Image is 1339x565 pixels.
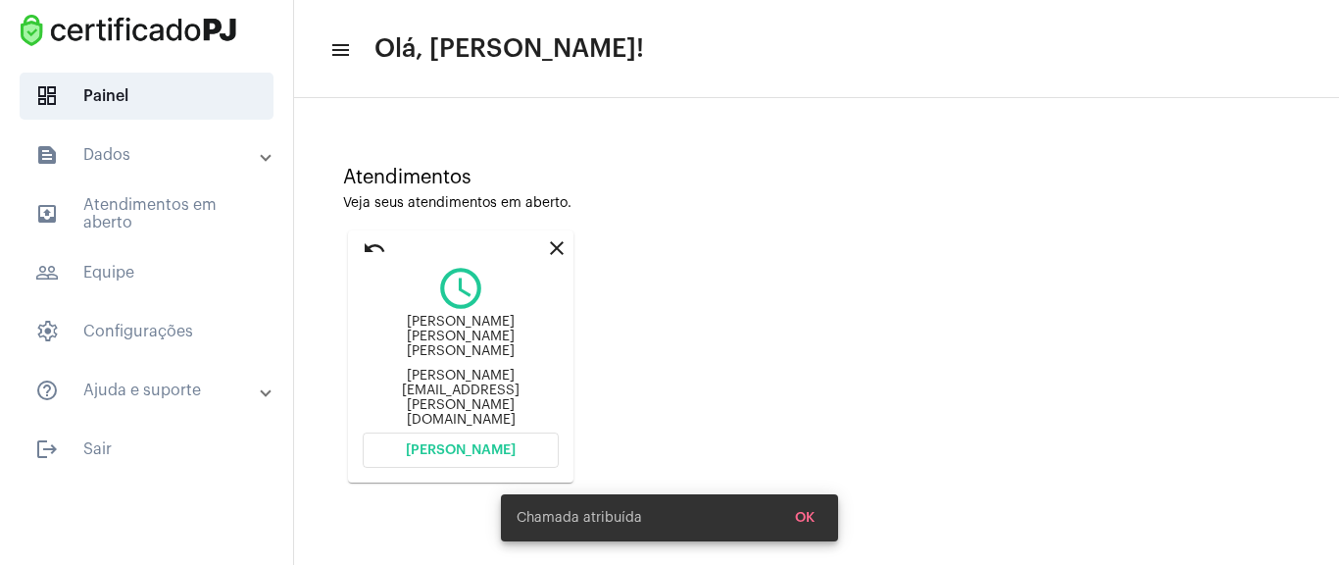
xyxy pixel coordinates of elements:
mat-icon: sidenav icon [35,261,59,284]
mat-icon: query_builder [363,264,559,313]
mat-icon: sidenav icon [35,143,59,167]
div: [PERSON_NAME] [PERSON_NAME] [PERSON_NAME] [363,315,559,359]
mat-icon: undo [363,236,386,260]
span: [PERSON_NAME] [406,443,516,457]
img: fba4626d-73b5-6c3e-879c-9397d3eee438.png [16,10,241,51]
mat-expansion-panel-header: sidenav iconAjuda e suporte [12,367,293,414]
mat-panel-title: Ajuda e suporte [35,379,262,402]
span: Configurações [20,308,273,355]
span: sidenav icon [35,84,59,108]
div: [PERSON_NAME][EMAIL_ADDRESS][PERSON_NAME][DOMAIN_NAME] [363,369,559,428]
mat-panel-title: Dados [35,143,262,167]
span: Atendimentos em aberto [20,190,273,237]
span: Painel [20,73,273,120]
div: Atendimentos [343,167,1290,188]
mat-expansion-panel-header: sidenav iconDados [12,131,293,179]
div: Veja seus atendimentos em aberto. [343,196,1290,211]
span: Equipe [20,249,273,296]
mat-icon: sidenav icon [35,379,59,402]
span: sidenav icon [35,320,59,343]
span: OK [795,511,815,525]
button: OK [779,500,830,536]
mat-icon: sidenav icon [35,437,59,461]
span: Olá, [PERSON_NAME]! [374,33,644,65]
mat-icon: close [545,236,569,260]
span: Sair [20,426,273,473]
mat-icon: sidenav icon [35,202,59,226]
mat-icon: sidenav icon [329,38,349,62]
button: [PERSON_NAME] [363,433,559,468]
span: Chamada atribuída [517,508,642,528]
